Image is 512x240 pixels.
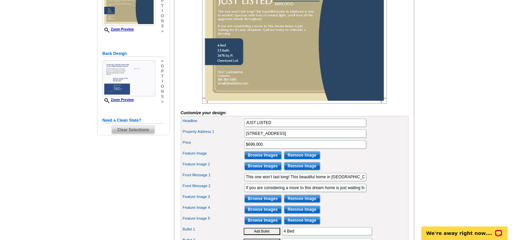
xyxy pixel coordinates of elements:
input: Remove Image [284,216,320,224]
span: » [161,29,164,34]
span: o [161,84,164,89]
input: Remove Image [284,162,320,170]
span: t [161,3,164,8]
input: Remove Image [284,151,320,159]
label: Headline [183,118,244,124]
label: Feature Image [183,151,244,156]
i: Customize your design: [181,111,227,115]
span: s [161,24,164,29]
label: Price [183,140,244,145]
label: Feature Image 2 [183,161,244,167]
iframe: LiveChat chat widget [417,219,512,240]
input: Remove Image [284,205,320,214]
span: Clear Selections [112,126,155,134]
span: n [161,19,164,24]
h5: Need a Clean Slate? [103,117,164,124]
a: Zoom Preview [103,27,134,31]
label: Feature Image 5 [183,216,244,221]
label: Front Message 2 [183,183,244,189]
input: Browse Images [244,195,282,203]
span: n [161,89,164,94]
button: Add Bullet [244,228,280,235]
span: t [161,74,164,79]
span: i [161,8,164,14]
span: s [161,94,164,99]
span: o [161,14,164,19]
label: Feature Image 4 [183,205,244,211]
input: Browse Images [244,151,282,159]
span: o [161,64,164,69]
h5: Back Design [103,51,164,57]
a: Zoom Preview [103,98,134,102]
img: Z18899514_00001_2.jpg [103,60,155,96]
span: i [161,79,164,84]
input: Remove Image [284,195,320,203]
input: Browse Images [244,205,282,214]
span: p [161,69,164,74]
label: Front Message 1 [183,172,244,178]
span: » [161,59,164,64]
span: » [161,99,164,104]
label: Property Address 1 [183,129,244,135]
label: Bullet 1 [183,226,244,232]
input: Browse Images [244,216,282,224]
label: Feature Image 3 [183,194,244,200]
input: Browse Images [244,162,282,170]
